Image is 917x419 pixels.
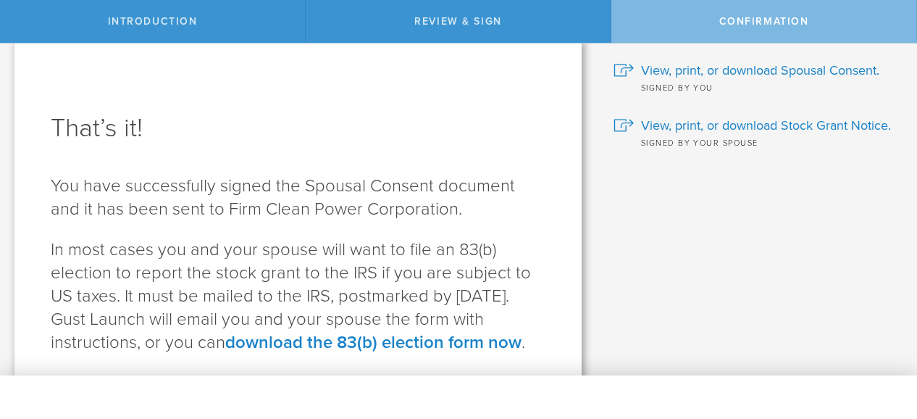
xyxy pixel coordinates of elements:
h1: That’s it! [51,111,545,146]
span: Introduction [108,15,198,28]
p: In most cases you and your spouse will want to file an 83(b) election to report the stock grant t... [51,238,545,354]
span: View, print, or download Stock Grant Notice. [641,116,891,135]
div: Signed by you [614,80,895,94]
p: You have successfully signed the Spousal Consent document and it has been sent to Firm Clean Powe... [51,175,545,221]
p: You can close this browser window at any time [51,372,545,395]
a: download the 83(b) election form now [225,332,522,353]
span: Review & Sign [414,15,502,28]
div: Signed by your spouse [614,135,895,149]
span: View, print, or download Spousal Consent. [641,61,879,80]
span: Confirmation [719,15,809,28]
